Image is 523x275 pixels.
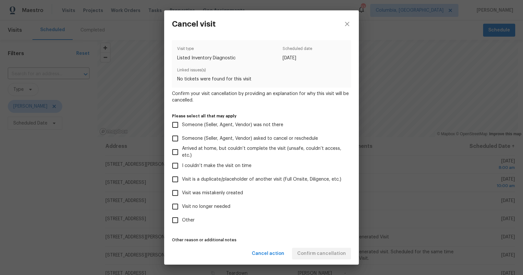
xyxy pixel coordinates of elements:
span: Arrived at home, but couldn’t complete the visit (unsafe, couldn’t access, etc.) [182,145,346,159]
span: Visit was mistakenly created [182,190,243,197]
span: Visit type [177,45,236,54]
span: Scheduled date [283,45,312,54]
span: Cancel action [252,250,284,258]
span: [DATE] [283,55,312,61]
span: Someone (Seller, Agent, Vendor) asked to cancel or reschedule [182,135,318,142]
button: Cancel action [249,248,287,260]
span: Listed Inventory Diagnostic [177,55,236,61]
span: Someone (Seller, Agent, Vendor) was not there [182,122,283,128]
button: close [335,10,359,38]
span: Confirm your visit cancellation by providing an explanation for why this visit will be cancelled. [172,90,351,103]
label: Please select all that may apply [172,114,351,118]
h3: Cancel visit [172,19,216,29]
span: No tickets were found for this visit [177,76,346,82]
span: Other [182,217,195,224]
span: I couldn’t make the visit on time [182,162,251,169]
span: Visit is a duplicate/placeholder of another visit (Full Onsite, Diligence, etc.) [182,176,341,183]
span: Linked issues(s) [177,67,346,76]
label: Other reason or additional notes [172,238,351,242]
span: Visit no longer needed [182,203,230,210]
